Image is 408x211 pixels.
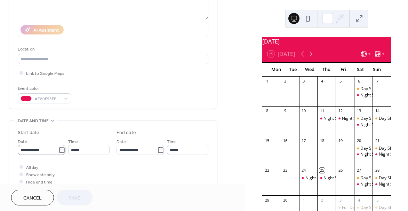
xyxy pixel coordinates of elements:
[373,116,391,122] div: Day Slot
[375,168,380,173] div: 28
[379,151,398,157] div: Night Slot
[375,138,380,143] div: 21
[356,197,361,203] div: 4
[360,205,376,211] div: Day Slot
[283,108,288,114] div: 9
[264,168,270,173] div: 22
[379,175,395,181] div: Day Slot
[301,168,306,173] div: 24
[18,117,49,125] span: Date and time
[375,79,380,84] div: 7
[264,197,270,203] div: 29
[338,108,343,114] div: 12
[373,181,391,187] div: Night Slot
[354,175,373,181] div: Day Slot
[18,138,27,146] span: Date
[336,116,354,122] div: Night Slot
[264,79,270,84] div: 1
[354,181,373,187] div: Night Slot
[26,164,38,171] span: All day
[354,205,373,211] div: Day Slot
[354,116,373,122] div: Day Slot
[301,108,306,114] div: 10
[26,179,53,186] span: Hide end time
[338,138,343,143] div: 19
[373,146,391,151] div: Day Slot
[317,116,336,122] div: Night Slot
[373,205,391,211] div: Day Slot
[342,205,366,211] div: Full Day Slot
[26,171,55,179] span: Show date only
[319,197,325,203] div: 2
[285,63,301,77] div: Tue
[360,181,379,187] div: Night Slot
[379,116,395,122] div: Day Slot
[319,138,325,143] div: 18
[167,138,177,146] span: Time
[268,63,285,77] div: Mon
[117,138,126,146] span: Date
[301,63,318,77] div: Wed
[301,138,306,143] div: 17
[336,205,354,211] div: Full Day Slot
[354,122,373,128] div: Night Slot
[283,138,288,143] div: 16
[379,146,395,151] div: Day Slot
[356,79,361,84] div: 6
[319,108,325,114] div: 11
[360,92,379,98] div: Night Slot
[317,175,336,181] div: Night Slot
[18,46,207,53] div: Location
[319,168,325,173] div: 25
[117,129,136,136] div: End date
[356,108,361,114] div: 13
[23,195,42,202] span: Cancel
[354,92,373,98] div: Night Slot
[301,79,306,84] div: 3
[338,197,343,203] div: 3
[11,190,54,205] button: Cancel
[356,138,361,143] div: 20
[301,197,306,203] div: 1
[283,197,288,203] div: 30
[323,175,342,181] div: Night Slot
[26,70,64,77] span: Link to Google Maps
[34,95,60,103] span: #E80F53FF
[379,181,398,187] div: Night Slot
[375,197,380,203] div: 5
[354,146,373,151] div: Day Slot
[305,175,324,181] div: Night Slot
[379,205,395,211] div: Day Slot
[18,85,70,92] div: Event color
[262,37,391,46] div: [DATE]
[360,86,376,92] div: Day Slot
[299,175,318,181] div: Night Slot
[264,138,270,143] div: 15
[360,151,379,157] div: Night Slot
[283,79,288,84] div: 2
[318,63,335,77] div: Thu
[360,146,376,151] div: Day Slot
[360,116,376,122] div: Day Slot
[354,86,373,92] div: Day Slot
[338,168,343,173] div: 26
[356,168,361,173] div: 27
[354,151,373,157] div: Night Slot
[335,63,352,77] div: Fri
[338,79,343,84] div: 5
[360,175,376,181] div: Day Slot
[264,108,270,114] div: 8
[373,175,391,181] div: Day Slot
[375,108,380,114] div: 14
[352,63,368,77] div: Sat
[283,168,288,173] div: 23
[18,129,39,136] div: Start date
[68,138,78,146] span: Time
[342,116,361,122] div: Night Slot
[369,63,385,77] div: Sun
[360,122,379,128] div: Night Slot
[323,116,342,122] div: Night Slot
[373,151,391,157] div: Night Slot
[319,79,325,84] div: 4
